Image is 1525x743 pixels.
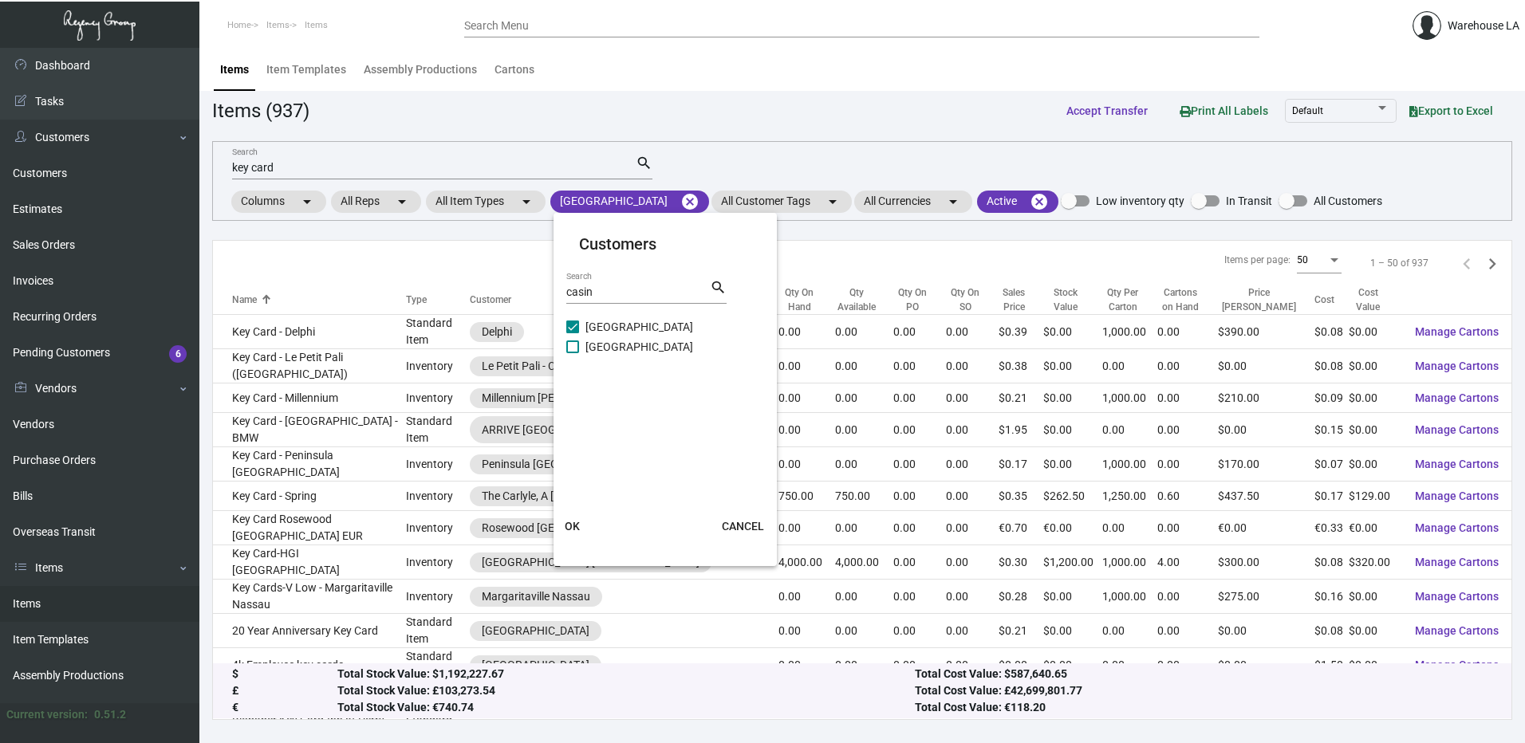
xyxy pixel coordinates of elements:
span: OK [565,520,580,533]
mat-card-title: Customers [579,232,751,256]
span: CANCEL [722,520,764,533]
span: [GEOGRAPHIC_DATA] [585,317,693,336]
div: Current version: [6,706,88,723]
button: CANCEL [709,512,777,541]
button: OK [547,512,598,541]
span: [GEOGRAPHIC_DATA] [585,337,693,356]
mat-icon: search [710,278,727,297]
div: 0.51.2 [94,706,126,723]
